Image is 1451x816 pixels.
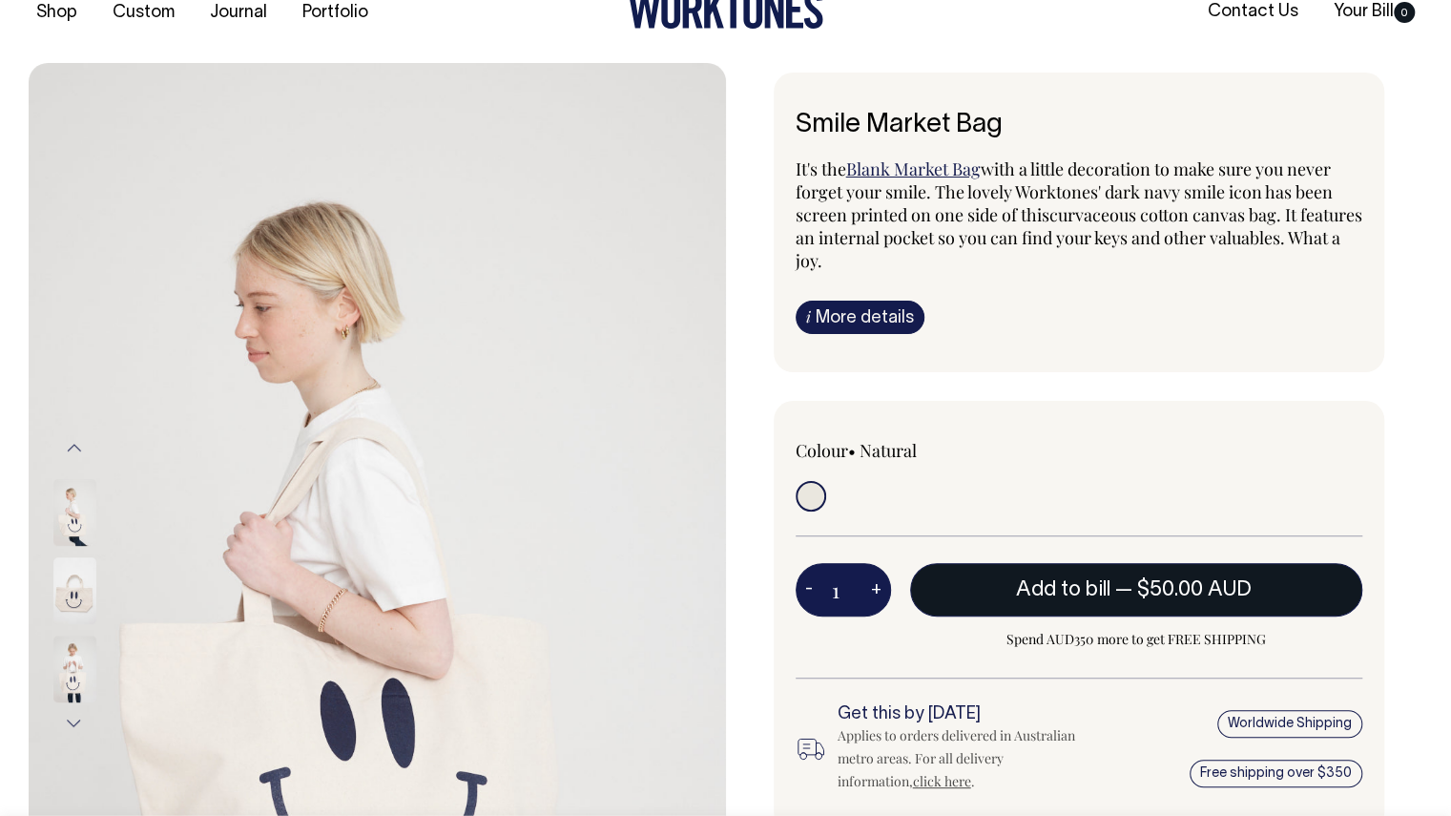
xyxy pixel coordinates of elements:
h6: Get this by [DATE] [838,705,1105,724]
img: Smile Market Bag [53,479,96,546]
span: 0 [1394,2,1415,23]
span: • [848,439,856,462]
a: Blank Market Bag [846,157,981,180]
button: + [861,571,891,609]
img: Smile Market Bag [53,636,96,702]
button: Add to bill —$50.00 AUD [910,563,1363,617]
span: — [1114,580,1255,599]
h6: Smile Market Bag [796,111,1363,140]
button: Next [60,702,89,745]
span: Add to bill [1016,580,1109,599]
div: Applies to orders delivered in Australian metro areas. For all delivery information, . [838,724,1105,793]
div: Colour [796,439,1023,462]
span: $50.00 AUD [1136,580,1251,599]
img: Smile Market Bag [53,557,96,624]
span: i [806,306,811,326]
span: curvaceous cotton canvas bag. It features an internal pocket so you can find your keys and other ... [796,203,1362,272]
label: Natural [860,439,917,462]
button: Previous [60,427,89,470]
button: - [796,571,822,609]
span: Spend AUD350 more to get FREE SHIPPING [910,628,1363,651]
a: click here [913,772,971,790]
p: It's the with a little decoration to make sure you never forget your smile. The lovely Worktones'... [796,157,1363,272]
a: iMore details [796,301,924,334]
